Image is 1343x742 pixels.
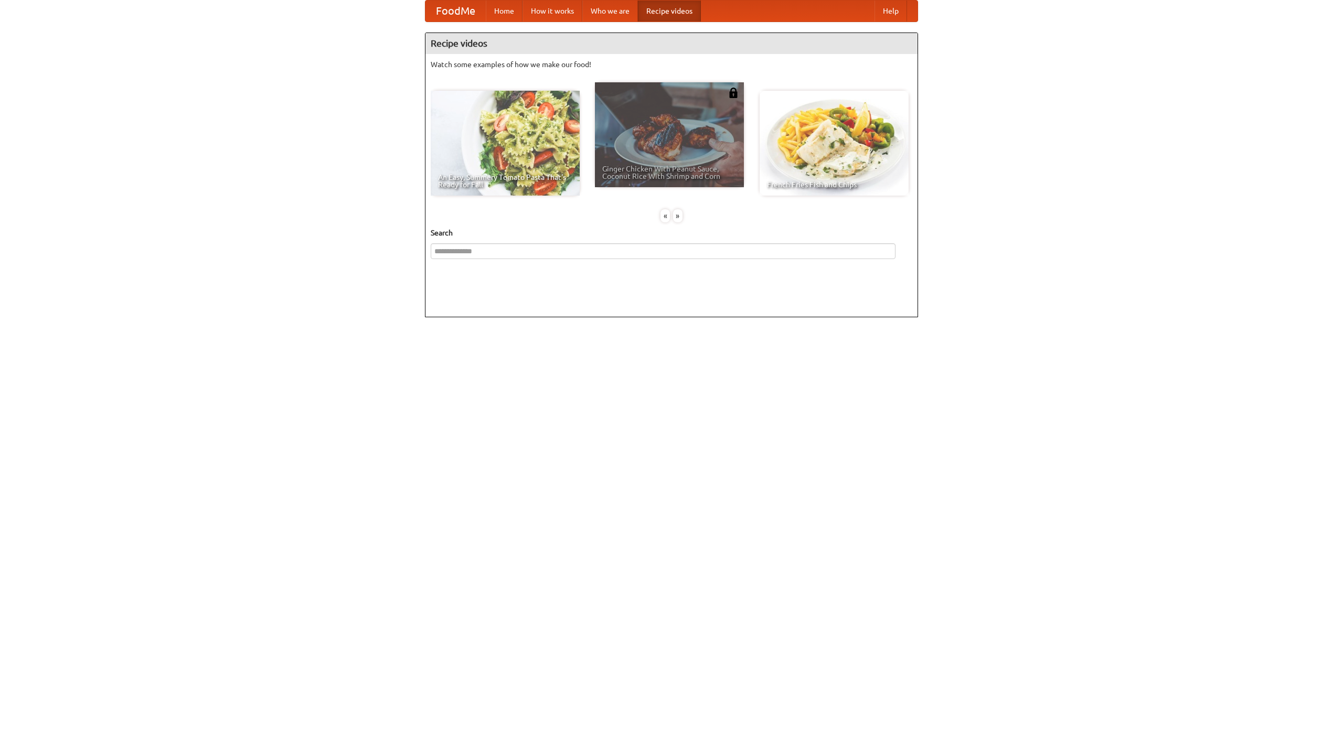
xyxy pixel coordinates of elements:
[728,88,739,98] img: 483408.png
[431,91,580,196] a: An Easy, Summery Tomato Pasta That's Ready for Fall
[431,59,912,70] p: Watch some examples of how we make our food!
[425,33,918,54] h4: Recipe videos
[767,181,901,188] span: French Fries Fish and Chips
[638,1,701,21] a: Recipe videos
[760,91,909,196] a: French Fries Fish and Chips
[875,1,907,21] a: Help
[431,228,912,238] h5: Search
[438,174,572,188] span: An Easy, Summery Tomato Pasta That's Ready for Fall
[523,1,582,21] a: How it works
[486,1,523,21] a: Home
[582,1,638,21] a: Who we are
[660,209,670,222] div: «
[425,1,486,21] a: FoodMe
[673,209,683,222] div: »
